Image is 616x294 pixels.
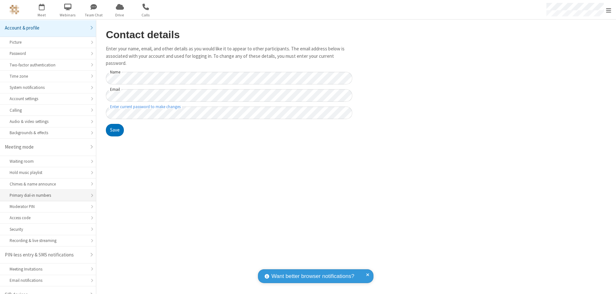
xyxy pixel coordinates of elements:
[5,251,86,259] div: PIN-less entry & SMS notifications
[10,118,86,125] div: Audio & video settings
[5,24,86,32] div: Account & profile
[106,72,352,84] input: Name
[10,266,86,272] div: Meeting Invitations
[10,39,86,45] div: Picture
[5,143,86,151] div: Meeting mode
[106,89,352,102] input: Email
[10,96,86,102] div: Account settings
[56,12,80,18] span: Webinars
[271,272,354,281] span: Want better browser notifications?
[106,29,352,40] h2: Contact details
[10,277,86,283] div: Email notifications
[10,203,86,210] div: Moderator PIN
[10,169,86,176] div: Hold music playlist
[106,45,352,67] p: Enter your name, email, and other details as you would like it to appear to other participants. T...
[108,12,132,18] span: Drive
[82,12,106,18] span: Team Chat
[10,226,86,232] div: Security
[10,62,86,68] div: Two-factor authentication
[10,73,86,79] div: Time zone
[134,12,158,18] span: Calls
[10,84,86,91] div: System notifications
[10,130,86,136] div: Backgrounds & effects
[106,107,352,119] input: Enter current password to make changes
[10,50,86,56] div: Password
[10,158,86,164] div: Waiting room
[30,12,54,18] span: Meet
[10,107,86,113] div: Calling
[10,5,19,14] img: QA Selenium DO NOT DELETE OR CHANGE
[10,238,86,244] div: Recording & live streaming
[10,192,86,198] div: Primary dial-in numbers
[10,181,86,187] div: Chimes & name announce
[106,124,124,137] button: Save
[10,215,86,221] div: Access code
